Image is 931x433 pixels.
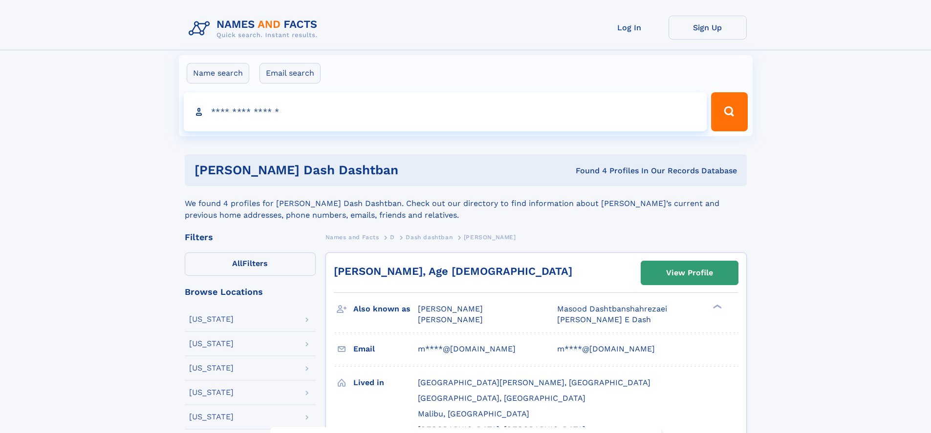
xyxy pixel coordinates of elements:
[185,288,316,296] div: Browse Locations
[189,364,234,372] div: [US_STATE]
[557,315,651,324] span: [PERSON_NAME] E Dash
[185,233,316,242] div: Filters
[184,92,707,131] input: search input
[557,304,667,313] span: Masood Dashtbanshahrezaei
[185,16,325,42] img: Logo Names and Facts
[189,389,234,396] div: [US_STATE]
[711,304,722,310] div: ❯
[418,409,529,418] span: Malibu, [GEOGRAPHIC_DATA]
[487,165,737,176] div: Found 4 Profiles In Our Records Database
[418,393,585,403] span: [GEOGRAPHIC_DATA], [GEOGRAPHIC_DATA]
[390,234,395,241] span: D
[185,252,316,276] label: Filters
[406,231,453,243] a: Dash dashtban
[189,413,234,421] div: [US_STATE]
[334,265,572,277] a: [PERSON_NAME], Age [DEMOGRAPHIC_DATA]
[189,340,234,348] div: [US_STATE]
[185,186,747,221] div: We found 4 profiles for [PERSON_NAME] Dash Dashtban. Check out our directory to find information ...
[641,261,738,285] a: View Profile
[353,301,418,317] h3: Also known as
[666,262,713,284] div: View Profile
[353,341,418,357] h3: Email
[325,231,379,243] a: Names and Facts
[711,92,747,131] button: Search Button
[353,374,418,391] h3: Lived in
[418,315,483,324] span: [PERSON_NAME]
[187,63,249,83] label: Name search
[406,234,453,241] span: Dash dashtban
[195,164,487,176] h1: [PERSON_NAME] Dash Dashtban
[418,304,483,313] span: [PERSON_NAME]
[669,16,747,40] a: Sign Up
[260,63,321,83] label: Email search
[189,315,234,323] div: [US_STATE]
[418,378,650,387] span: [GEOGRAPHIC_DATA][PERSON_NAME], [GEOGRAPHIC_DATA]
[232,259,242,268] span: All
[464,234,516,241] span: [PERSON_NAME]
[590,16,669,40] a: Log In
[390,231,395,243] a: D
